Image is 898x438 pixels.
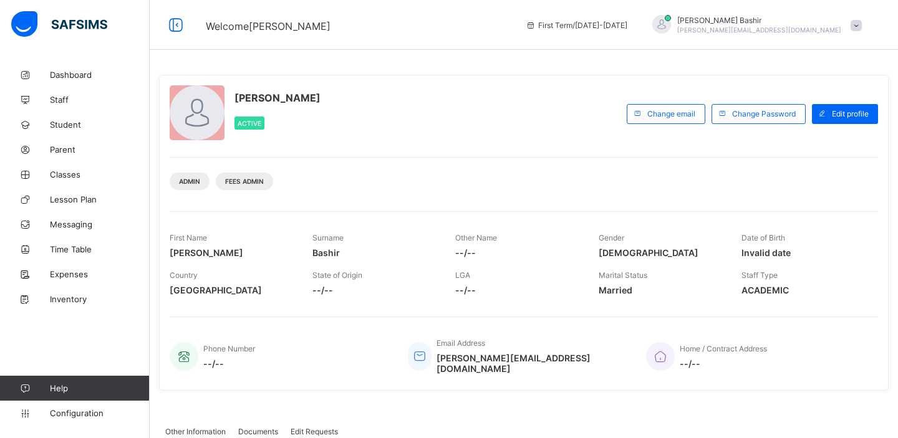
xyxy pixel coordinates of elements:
span: Fees Admin [225,178,264,185]
span: Phone Number [203,344,255,353]
span: --/-- [680,358,767,369]
span: Married [599,285,723,295]
div: HamidBashir [640,15,868,36]
span: Home / Contract Address [680,344,767,353]
span: Admin [179,178,200,185]
span: Active [238,120,261,127]
span: ACADEMIC [741,285,866,295]
span: Lesson Plan [50,194,150,204]
span: --/-- [203,358,255,369]
span: Edit profile [832,109,869,118]
span: --/-- [455,285,579,295]
span: Welcome [PERSON_NAME] [206,20,331,32]
span: [PERSON_NAME] [170,247,294,258]
span: [GEOGRAPHIC_DATA] [170,285,294,295]
span: Inventory [50,294,150,304]
span: session/term information [526,21,627,30]
span: Staff Type [741,270,778,280]
span: Other Name [455,233,497,242]
span: LGA [455,270,470,280]
span: Change Password [732,109,796,118]
span: Email Address [437,338,485,348]
span: Date of Birth [741,233,785,242]
span: Change email [647,109,695,118]
span: Bashir [312,247,437,258]
span: Configuration [50,408,149,418]
span: Surname [312,233,344,242]
span: --/-- [455,247,579,258]
span: Gender [599,233,624,242]
span: [PERSON_NAME][EMAIL_ADDRESS][DOMAIN_NAME] [677,26,841,34]
span: Parent [50,145,150,155]
span: Classes [50,169,150,179]
span: Dashboard [50,70,150,80]
span: Other Information [165,427,226,436]
span: Time Table [50,244,150,254]
span: Messaging [50,219,150,229]
span: --/-- [312,285,437,295]
img: safsims [11,11,107,37]
span: Expenses [50,269,150,279]
span: Staff [50,95,150,105]
span: Country [170,270,198,280]
span: Documents [238,427,278,436]
span: Edit Requests [291,427,338,436]
span: [PERSON_NAME] Bashir [677,16,841,25]
span: First Name [170,233,207,242]
span: Help [50,383,149,393]
span: State of Origin [312,270,362,280]
span: [PERSON_NAME][EMAIL_ADDRESS][DOMAIN_NAME] [437,353,627,374]
span: [DEMOGRAPHIC_DATA] [599,247,723,258]
span: [PERSON_NAME] [234,92,321,104]
span: Student [50,120,150,130]
span: Invalid date [741,247,866,258]
span: Marital Status [599,270,647,280]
